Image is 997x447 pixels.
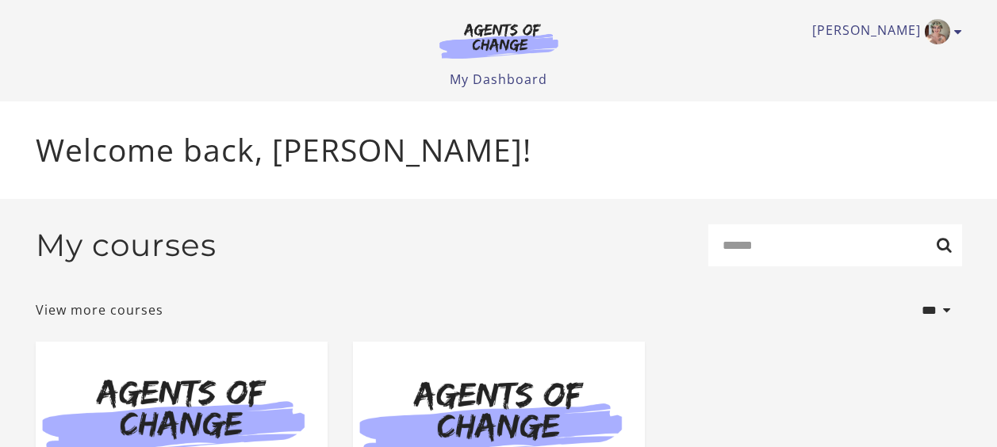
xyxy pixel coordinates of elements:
[450,71,547,88] a: My Dashboard
[812,19,954,44] a: Toggle menu
[36,300,163,319] a: View more courses
[36,127,962,174] p: Welcome back, [PERSON_NAME]!
[36,227,217,264] h2: My courses
[423,22,575,59] img: Agents of Change Logo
